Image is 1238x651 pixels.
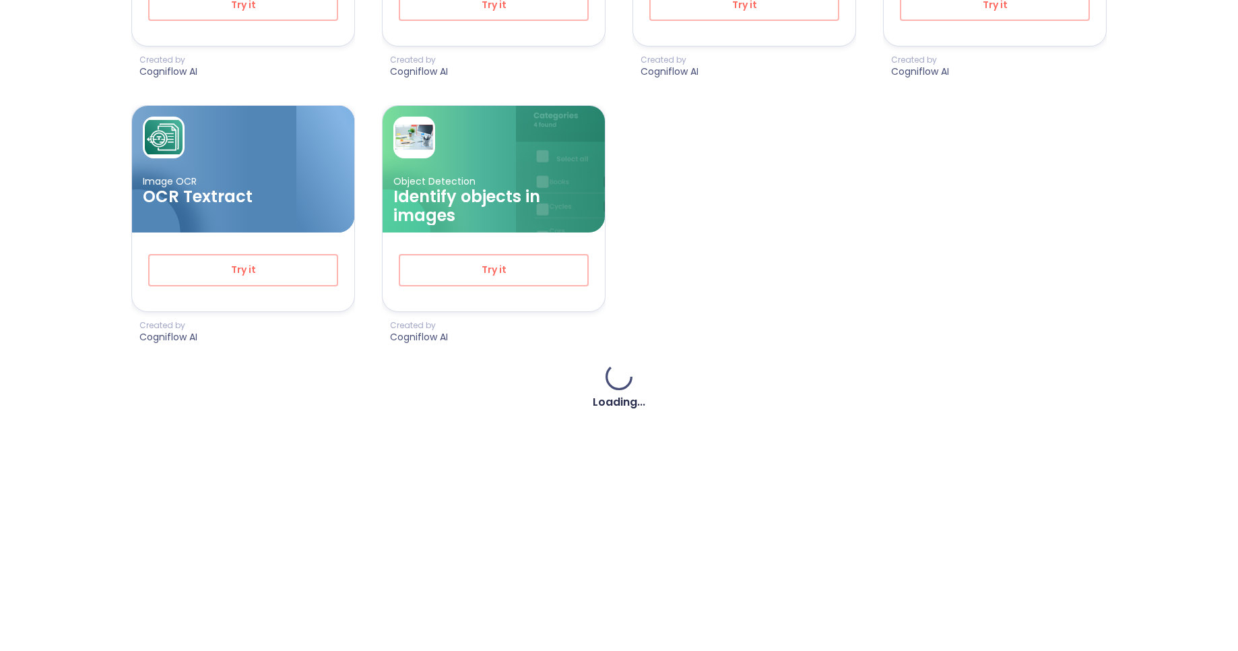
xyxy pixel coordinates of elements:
[395,119,433,156] img: card avatar
[393,175,594,188] p: Object Detection
[393,187,594,225] h3: Identify objects in images
[593,396,645,409] h4: Loading...
[891,65,949,78] p: Cogniflow AI
[171,261,315,278] span: Try it
[132,150,223,233] img: card ellipse
[139,55,197,65] p: Created by
[139,331,197,344] p: Cogniflow AI
[422,261,566,278] span: Try it
[390,55,448,65] p: Created by
[390,65,448,78] p: Cogniflow AI
[143,175,344,188] p: Image OCR
[891,55,949,65] p: Created by
[383,150,473,320] img: card ellipse
[148,254,338,286] button: Try it
[145,119,183,156] img: card avatar
[390,331,448,344] p: Cogniflow AI
[399,254,589,286] button: Try it
[641,65,698,78] p: Cogniflow AI
[139,320,197,331] p: Created by
[390,320,448,331] p: Created by
[139,65,197,78] p: Cogniflow AI
[641,55,698,65] p: Created by
[143,187,344,206] h3: OCR Textract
